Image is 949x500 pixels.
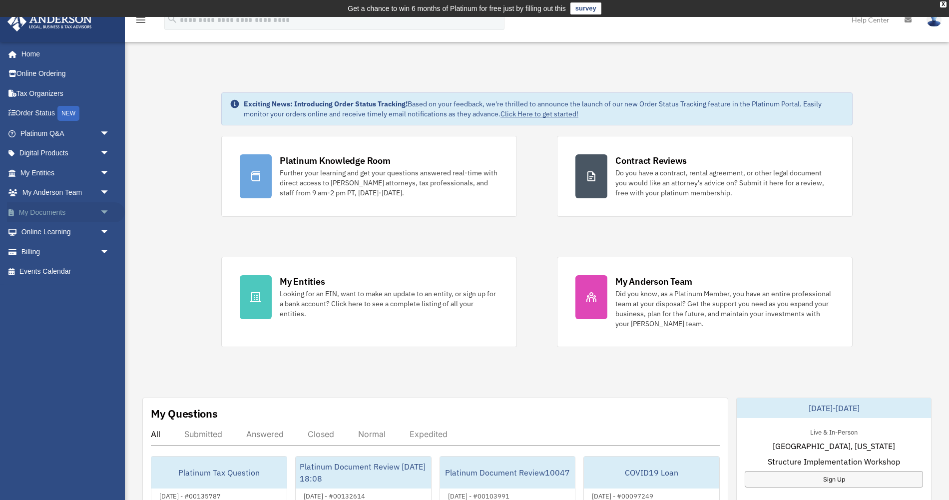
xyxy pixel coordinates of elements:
div: Submitted [184,429,222,439]
div: Normal [358,429,386,439]
div: Do you have a contract, rental agreement, or other legal document you would like an attorney's ad... [615,168,834,198]
a: survey [570,2,601,14]
span: [GEOGRAPHIC_DATA], [US_STATE] [773,440,895,452]
strong: Exciting News: Introducing Order Status Tracking! [244,99,408,108]
a: My Documentsarrow_drop_down [7,202,125,222]
a: Events Calendar [7,262,125,282]
a: Billingarrow_drop_down [7,242,125,262]
i: search [167,13,178,24]
a: Order StatusNEW [7,103,125,124]
div: Did you know, as a Platinum Member, you have an entire professional team at your disposal? Get th... [615,289,834,329]
img: User Pic [927,12,942,27]
a: Digital Productsarrow_drop_down [7,143,125,163]
span: arrow_drop_down [100,242,120,262]
div: Platinum Knowledge Room [280,154,391,167]
div: Live & In-Person [802,426,866,437]
span: arrow_drop_down [100,163,120,183]
a: Online Ordering [7,64,125,84]
a: Click Here to get started! [500,109,578,118]
div: [DATE]-[DATE] [737,398,931,418]
a: My Entitiesarrow_drop_down [7,163,125,183]
a: Tax Organizers [7,83,125,103]
div: Platinum Document Review10047 [440,457,575,489]
a: Online Learningarrow_drop_down [7,222,125,242]
span: arrow_drop_down [100,222,120,243]
a: Platinum Knowledge Room Further your learning and get your questions answered real-time with dire... [221,136,517,217]
div: Contract Reviews [615,154,687,167]
div: Expedited [410,429,448,439]
a: Sign Up [745,471,923,488]
div: close [940,1,947,7]
div: My Questions [151,406,218,421]
div: All [151,429,160,439]
div: Answered [246,429,284,439]
div: NEW [57,106,79,121]
div: Based on your feedback, we're thrilled to announce the launch of our new Order Status Tracking fe... [244,99,844,119]
span: Structure Implementation Workshop [768,456,900,468]
a: My Anderson Team Did you know, as a Platinum Member, you have an entire professional team at your... [557,257,853,347]
a: My Entities Looking for an EIN, want to make an update to an entity, or sign up for a bank accoun... [221,257,517,347]
div: Further your learning and get your questions answered real-time with direct access to [PERSON_NAM... [280,168,498,198]
a: menu [135,17,147,26]
div: Get a chance to win 6 months of Platinum for free just by filling out this [348,2,566,14]
img: Anderson Advisors Platinum Portal [4,12,95,31]
span: arrow_drop_down [100,143,120,164]
div: Closed [308,429,334,439]
a: My Anderson Teamarrow_drop_down [7,183,125,203]
a: Contract Reviews Do you have a contract, rental agreement, or other legal document you would like... [557,136,853,217]
a: Home [7,44,120,64]
span: arrow_drop_down [100,123,120,144]
i: menu [135,14,147,26]
span: arrow_drop_down [100,183,120,203]
div: Looking for an EIN, want to make an update to an entity, or sign up for a bank account? Click her... [280,289,498,319]
div: My Anderson Team [615,275,692,288]
div: My Entities [280,275,325,288]
a: Platinum Q&Aarrow_drop_down [7,123,125,143]
span: arrow_drop_down [100,202,120,223]
div: Platinum Tax Question [151,457,287,489]
div: Platinum Document Review [DATE] 18:08 [296,457,431,489]
div: COVID19 Loan [584,457,719,489]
